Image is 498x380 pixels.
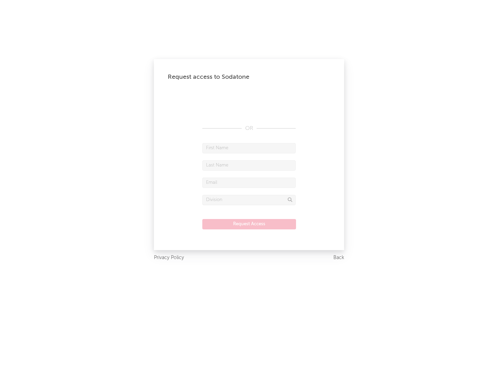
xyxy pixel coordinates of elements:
input: Last Name [202,160,296,171]
input: Email [202,178,296,188]
a: Back [333,254,344,262]
div: Request access to Sodatone [168,73,330,81]
button: Request Access [202,219,296,229]
div: OR [202,124,296,133]
a: Privacy Policy [154,254,184,262]
input: First Name [202,143,296,153]
input: Division [202,195,296,205]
